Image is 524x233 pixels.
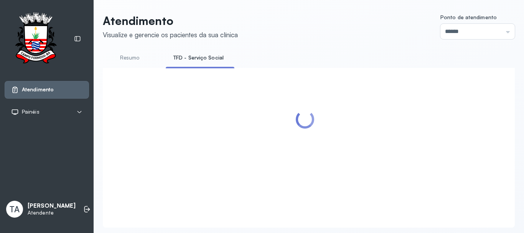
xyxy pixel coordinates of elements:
a: Atendimento [11,86,82,94]
a: TFD - Serviço Social [166,51,231,64]
span: Ponto de atendimento [440,14,497,20]
span: Painéis [22,109,40,115]
p: Atendimento [103,14,238,28]
div: Visualize e gerencie os pacientes da sua clínica [103,31,238,39]
img: Logotipo do estabelecimento [8,12,63,66]
p: Atendente [28,210,76,216]
a: Resumo [103,51,157,64]
span: Atendimento [22,86,54,93]
p: [PERSON_NAME] [28,202,76,210]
